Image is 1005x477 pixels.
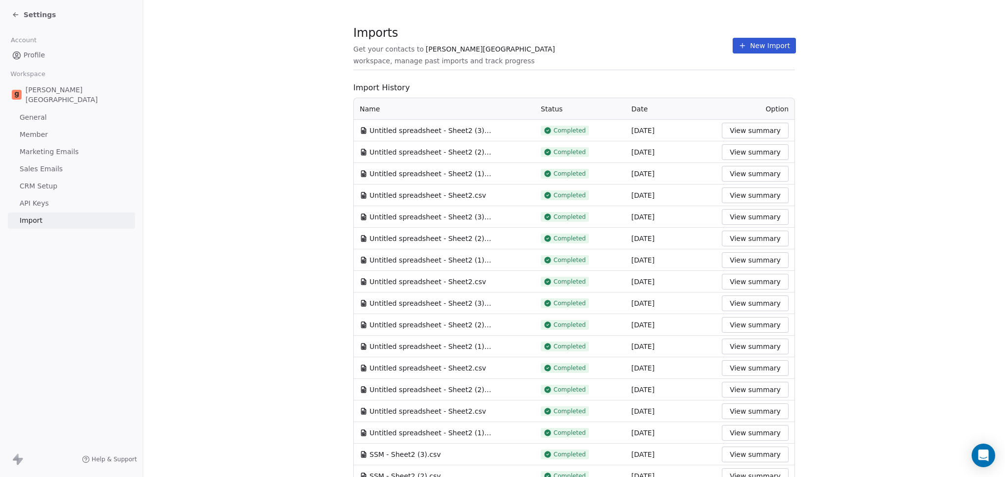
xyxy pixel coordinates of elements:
[6,33,41,48] span: Account
[353,44,424,54] span: Get your contacts to
[370,212,492,222] span: Untitled spreadsheet - Sheet2 (3).csv
[722,252,789,268] button: View summary
[541,105,563,113] span: Status
[370,234,492,243] span: Untitled spreadsheet - Sheet2 (2).csv
[8,47,135,63] a: Profile
[20,215,42,226] span: Import
[632,277,711,287] div: [DATE]
[24,10,56,20] span: Settings
[722,231,789,246] button: View summary
[20,164,63,174] span: Sales Emails
[554,450,586,458] span: Completed
[20,130,48,140] span: Member
[353,56,534,66] span: workspace, manage past imports and track progress
[370,255,492,265] span: Untitled spreadsheet - Sheet2 (1).csv
[426,44,555,54] span: [PERSON_NAME][GEOGRAPHIC_DATA]
[722,144,789,160] button: View summary
[632,169,711,179] div: [DATE]
[722,166,789,182] button: View summary
[632,126,711,135] div: [DATE]
[722,447,789,462] button: View summary
[20,112,47,123] span: General
[972,444,995,467] div: Open Intercom Messenger
[20,181,57,191] span: CRM Setup
[554,170,586,178] span: Completed
[554,364,586,372] span: Completed
[722,274,789,290] button: View summary
[353,26,733,40] span: Imports
[370,342,492,351] span: Untitled spreadsheet - Sheet2 (1).csv
[722,360,789,376] button: View summary
[722,123,789,138] button: View summary
[632,363,711,373] div: [DATE]
[554,429,586,437] span: Completed
[20,198,49,209] span: API Keys
[632,406,711,416] div: [DATE]
[766,105,789,113] span: Option
[370,385,492,395] span: Untitled spreadsheet - Sheet2 (2).csv
[8,195,135,212] a: API Keys
[370,169,492,179] span: Untitled spreadsheet - Sheet2 (1).csv
[20,147,79,157] span: Marketing Emails
[632,212,711,222] div: [DATE]
[632,105,648,113] span: Date
[82,455,137,463] a: Help & Support
[722,295,789,311] button: View summary
[722,209,789,225] button: View summary
[12,10,56,20] a: Settings
[6,67,50,81] span: Workspace
[722,187,789,203] button: View summary
[632,342,711,351] div: [DATE]
[26,85,131,105] span: [PERSON_NAME][GEOGRAPHIC_DATA]
[632,190,711,200] div: [DATE]
[370,320,492,330] span: Untitled spreadsheet - Sheet2 (2).csv
[360,104,380,114] span: Name
[632,450,711,459] div: [DATE]
[370,450,441,459] span: SSM - Sheet2 (3).csv
[353,82,795,94] span: Import History
[554,407,586,415] span: Completed
[632,428,711,438] div: [DATE]
[554,148,586,156] span: Completed
[370,277,486,287] span: Untitled spreadsheet - Sheet2.csv
[8,178,135,194] a: CRM Setup
[722,403,789,419] button: View summary
[8,212,135,229] a: Import
[8,144,135,160] a: Marketing Emails
[370,428,492,438] span: Untitled spreadsheet - Sheet2 (1).csv
[632,234,711,243] div: [DATE]
[370,406,486,416] span: Untitled spreadsheet - Sheet2.csv
[554,299,586,307] span: Completed
[24,50,45,60] span: Profile
[554,278,586,286] span: Completed
[554,191,586,199] span: Completed
[632,147,711,157] div: [DATE]
[632,385,711,395] div: [DATE]
[554,256,586,264] span: Completed
[632,298,711,308] div: [DATE]
[722,382,789,397] button: View summary
[632,320,711,330] div: [DATE]
[8,109,135,126] a: General
[370,126,492,135] span: Untitled spreadsheet - Sheet2 (3).csv
[92,455,137,463] span: Help & Support
[370,190,486,200] span: Untitled spreadsheet - Sheet2.csv
[733,38,796,53] button: New Import
[370,298,492,308] span: Untitled spreadsheet - Sheet2 (3).csv
[722,317,789,333] button: View summary
[554,127,586,134] span: Completed
[722,425,789,441] button: View summary
[632,255,711,265] div: [DATE]
[554,235,586,242] span: Completed
[12,90,22,100] img: Goela%20School%20Logos%20(4).png
[370,147,492,157] span: Untitled spreadsheet - Sheet2 (2).csv
[722,339,789,354] button: View summary
[554,321,586,329] span: Completed
[554,213,586,221] span: Completed
[554,343,586,350] span: Completed
[8,127,135,143] a: Member
[370,363,486,373] span: Untitled spreadsheet - Sheet2.csv
[8,161,135,177] a: Sales Emails
[554,386,586,394] span: Completed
